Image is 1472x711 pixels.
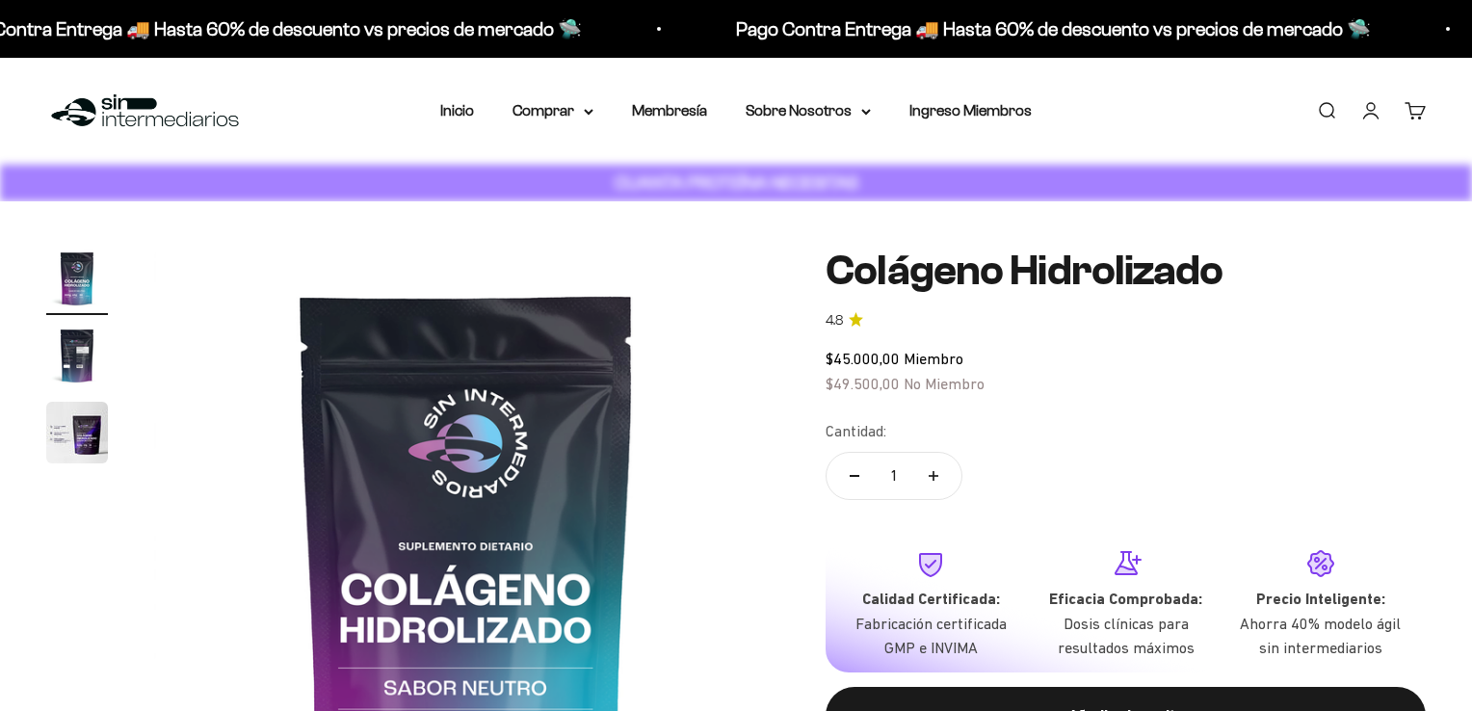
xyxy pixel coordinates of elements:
button: Ir al artículo 3 [46,402,108,469]
p: Dosis clínicas para resultados máximos [1043,612,1207,661]
span: $49.500,00 [826,375,900,392]
label: Cantidad: [826,419,886,444]
a: Inicio [440,102,474,118]
strong: Precio Inteligente: [1256,590,1385,608]
a: Ingreso Miembros [909,102,1032,118]
span: Miembro [904,350,963,367]
span: No Miembro [904,375,985,392]
p: Pago Contra Entrega 🚚 Hasta 60% de descuento vs precios de mercado 🛸 [736,13,1371,44]
summary: Sobre Nosotros [746,98,871,123]
strong: Eficacia Comprobada: [1049,590,1202,608]
p: Fabricación certificada GMP e INVIMA [849,612,1012,661]
strong: Calidad Certificada: [862,590,1000,608]
img: Colágeno Hidrolizado [46,402,108,463]
strong: CUANTA PROTEÍNA NECESITAS [615,172,858,193]
button: Ir al artículo 1 [46,248,108,315]
button: Aumentar cantidad [906,453,961,499]
span: 4.8 [826,310,843,331]
button: Reducir cantidad [827,453,882,499]
p: Ahorra 40% modelo ágil sin intermediarios [1239,612,1403,661]
span: $45.000,00 [826,350,900,367]
img: Colágeno Hidrolizado [46,248,108,309]
a: Membresía [632,102,707,118]
button: Ir al artículo 2 [46,325,108,392]
a: 4.84.8 de 5.0 estrellas [826,310,1426,331]
img: Colágeno Hidrolizado [46,325,108,386]
h1: Colágeno Hidrolizado [826,248,1426,294]
summary: Comprar [513,98,593,123]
